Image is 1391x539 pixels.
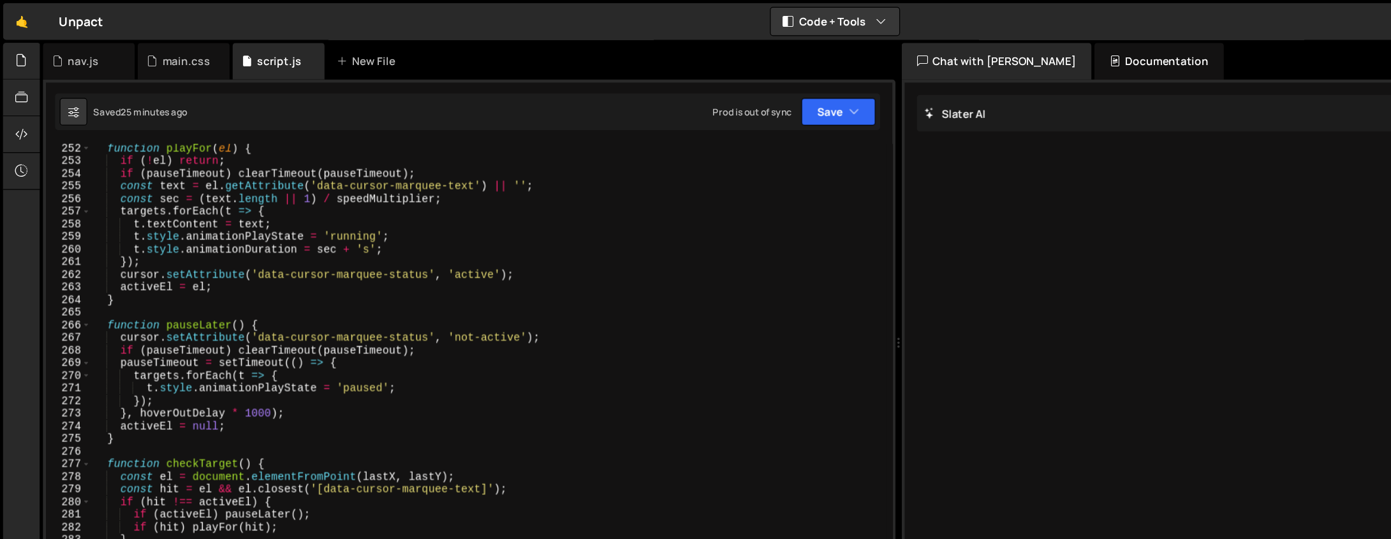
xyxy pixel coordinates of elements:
div: 287 [38,487,76,498]
div: 279 [38,402,76,413]
div: 288 [38,498,76,508]
div: 256 [38,161,76,172]
div: 278 [38,392,76,403]
div: 259 [38,192,76,203]
a: Un [1362,6,1385,29]
div: 275 [38,360,76,371]
div: main.css [135,45,175,57]
div: 263 [38,234,76,245]
div: 271 [38,318,76,329]
div: 280 [38,413,76,424]
div: 267 [38,276,76,287]
h2: Slater AI [770,89,821,101]
div: Chat with [PERSON_NAME] [751,36,909,66]
div: script.js [214,45,251,57]
div: 282 [38,434,76,445]
div: 25 minutes ago [101,88,156,99]
div: 252 [38,119,76,129]
div: 257 [38,171,76,182]
div: 260 [38,203,76,214]
button: Start new chat [1218,83,1320,106]
div: 264 [38,245,76,256]
div: 273 [38,339,76,350]
div: 270 [38,308,76,319]
div: 285 [38,466,76,476]
div: nav.js [56,45,82,57]
div: Documentation [912,36,1020,66]
div: 274 [38,350,76,361]
div: Saved [78,88,156,99]
div: 262 [38,224,76,235]
div: 277 [38,381,76,392]
div: 286 [38,476,76,487]
button: Save [668,82,730,105]
div: 261 [38,213,76,224]
div: 253 [38,129,76,140]
div: Prod is out of sync [594,88,660,99]
div: 254 [38,140,76,151]
div: 269 [38,297,76,308]
a: [DOMAIN_NAME] [1243,6,1358,29]
div: 289 [38,508,76,519]
div: 255 [38,150,76,161]
div: 281 [38,424,76,434]
a: 🤙 [3,3,34,33]
div: 284 [38,455,76,466]
div: 265 [38,255,76,266]
div: 258 [38,182,76,193]
div: 266 [38,266,76,277]
button: Code + Tools [642,6,749,29]
div: Unpact [49,10,86,26]
div: 272 [38,329,76,340]
div: 283 [38,445,76,455]
div: New File [281,45,334,57]
div: 276 [38,371,76,382]
div: 268 [38,287,76,298]
div: 290 [38,519,76,529]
